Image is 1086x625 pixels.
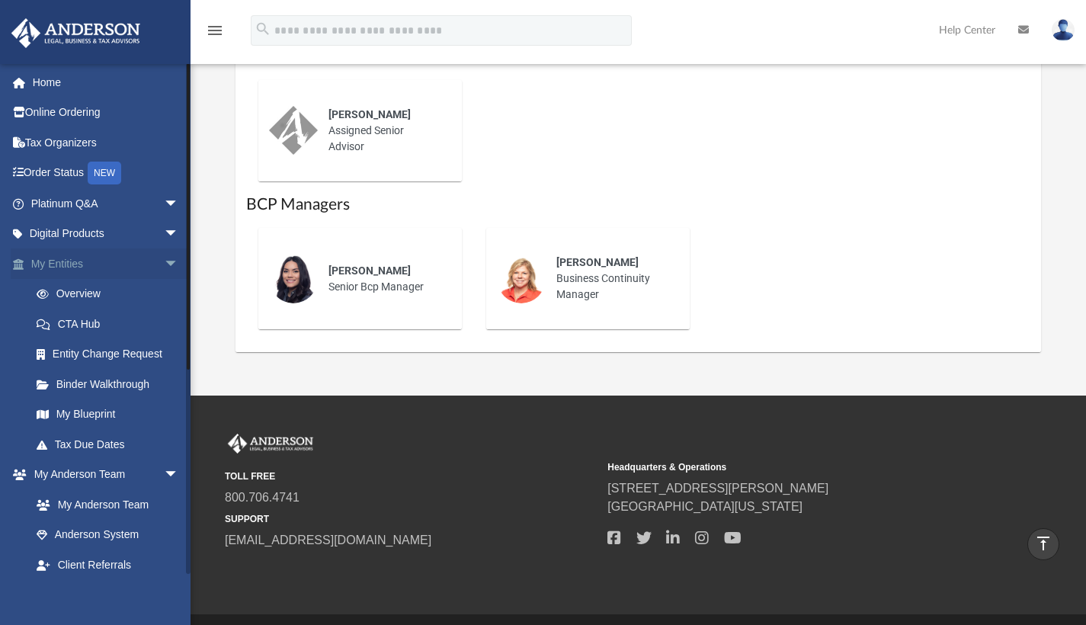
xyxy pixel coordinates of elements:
a: [STREET_ADDRESS][PERSON_NAME] [607,482,828,495]
div: Business Continuity Manager [546,244,679,313]
img: User Pic [1052,19,1075,41]
small: SUPPORT [225,512,597,526]
img: thumbnail [497,255,546,303]
span: arrow_drop_down [164,188,194,220]
a: Online Ordering [11,98,202,128]
span: arrow_drop_down [164,219,194,250]
span: [PERSON_NAME] [328,264,411,277]
a: My Blueprint [21,399,194,430]
img: thumbnail [269,255,318,303]
a: [GEOGRAPHIC_DATA][US_STATE] [607,500,802,513]
i: vertical_align_top [1034,534,1052,553]
a: My Entitiesarrow_drop_down [11,248,202,279]
small: TOLL FREE [225,470,597,483]
a: My Anderson Team [21,489,187,520]
span: arrow_drop_down [164,248,194,280]
a: Home [11,67,202,98]
a: Order StatusNEW [11,158,202,189]
div: Senior Bcp Manager [318,252,451,306]
small: Headquarters & Operations [607,460,979,474]
a: Platinum Q&Aarrow_drop_down [11,188,202,219]
a: CTA Hub [21,309,202,339]
a: 800.706.4741 [225,491,300,504]
span: arrow_drop_down [164,460,194,491]
a: Overview [21,279,202,309]
a: Binder Walkthrough [21,369,202,399]
i: search [255,21,271,37]
a: My Anderson Teamarrow_drop_down [11,460,194,490]
img: Anderson Advisors Platinum Portal [7,18,145,48]
div: NEW [88,162,121,184]
a: Digital Productsarrow_drop_down [11,219,202,249]
a: Anderson System [21,520,194,550]
a: [EMAIL_ADDRESS][DOMAIN_NAME] [225,534,431,546]
a: menu [206,29,224,40]
i: menu [206,21,224,40]
h1: BCP Managers [246,194,1031,216]
a: Entity Change Request [21,339,202,370]
img: Anderson Advisors Platinum Portal [225,434,316,454]
div: Assigned Senior Advisor [318,96,451,165]
span: [PERSON_NAME] [328,108,411,120]
img: thumbnail [269,106,318,155]
span: [PERSON_NAME] [556,256,639,268]
a: vertical_align_top [1027,528,1059,560]
a: Tax Due Dates [21,429,202,460]
a: Client Referrals [21,550,194,580]
a: Tax Organizers [11,127,202,158]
